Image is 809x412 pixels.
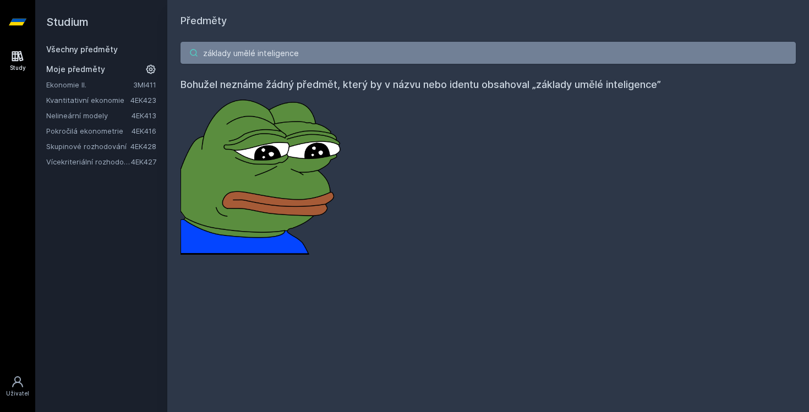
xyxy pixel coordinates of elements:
h4: Bohužel neznáme žádný předmět, který by v názvu nebo identu obsahoval „základy umělé inteligence” [181,77,796,92]
a: Skupinové rozhodování [46,141,130,152]
a: Kvantitativní ekonomie [46,95,130,106]
a: Vícekriteriální rozhodování [46,156,131,167]
span: Moje předměty [46,64,105,75]
img: error_picture.png [181,92,346,255]
a: Nelineární modely [46,110,132,121]
a: 4EK413 [132,111,156,120]
a: Pokročilá ekonometrie [46,125,132,136]
input: Název nebo ident předmětu… [181,42,796,64]
a: 4EK416 [132,127,156,135]
a: Všechny předměty [46,45,118,54]
div: Study [10,64,26,72]
a: 4EK428 [130,142,156,151]
a: Ekonomie II. [46,79,133,90]
a: Uživatel [2,370,33,403]
h1: Předměty [181,13,796,29]
a: Study [2,44,33,78]
div: Uživatel [6,389,29,398]
a: 4EK427 [131,157,156,166]
a: 3MI411 [133,80,156,89]
a: 4EK423 [130,96,156,105]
